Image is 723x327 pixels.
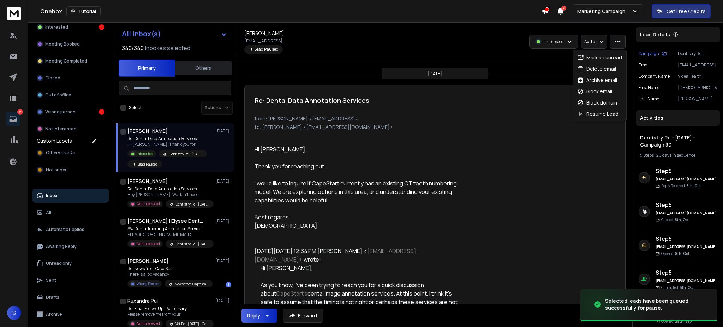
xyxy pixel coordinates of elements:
[686,183,701,188] span: 8th, Oct
[175,321,209,327] p: Vet Re - [DATE] - Campaign 3C
[169,151,203,157] p: Dentistry Re - [DATE] - Campaign 3D
[46,167,67,173] span: No Longer
[656,167,717,175] h6: Step 5 :
[283,309,323,323] button: Forward
[255,162,461,171] div: Thank you for reaching out.
[137,241,160,246] p: Not Interested
[99,24,104,30] div: 1
[678,62,717,68] p: [EMAIL_ADDRESS]
[46,311,62,317] p: Archive
[127,311,212,317] p: Please remove me from your
[577,99,617,106] div: Block domain
[428,71,442,77] p: [DATE]
[247,312,260,319] div: Reply
[46,193,58,198] p: Inbox
[661,251,689,256] p: Opened
[661,183,701,189] p: Reply Received
[640,152,654,158] span: 5 Steps
[127,142,212,147] p: Hi [PERSON_NAME], Thank you for
[577,111,619,118] div: Resume Lead
[255,179,461,204] div: I would like to inquire if CapeStart currently has an existing CT tooth numbering model. We are e...
[46,295,59,300] p: Drafts
[656,268,717,277] h6: Step 5 :
[639,96,659,102] p: Last Name
[255,213,461,221] div: Best regards,
[261,264,461,272] div: Hi [PERSON_NAME],
[45,92,71,98] p: Out of office
[656,177,717,182] h6: [EMAIL_ADDRESS][DOMAIN_NAME]
[577,77,617,84] div: Archive email
[127,186,212,192] p: Re: Dental Data Annotation Services
[45,75,60,81] p: Closed
[129,105,142,111] label: Select
[577,88,612,95] div: Block email
[127,297,158,304] h1: Ruxandra Pui
[244,30,284,37] h1: [PERSON_NAME]
[678,73,717,79] p: VideaHealth
[37,137,72,144] h3: Custom Labels
[99,109,104,115] div: 1
[122,30,161,37] h1: All Inbox(s)
[639,85,659,90] p: First Name
[215,298,231,304] p: [DATE]
[675,217,689,222] span: 8th, Oct
[656,210,717,216] h6: [EMAIL_ADDRESS][DOMAIN_NAME]
[577,65,616,72] div: Delete email
[656,201,717,209] h6: Step 5 :
[46,150,79,156] span: Others-+ve Resp
[577,8,628,15] p: Marketing Campaign
[45,24,68,30] p: Interested
[45,109,76,115] p: Wrong person
[276,290,307,297] a: CapeStart's
[175,60,232,76] button: Others
[215,128,231,134] p: [DATE]
[639,62,650,68] p: Email
[261,281,461,315] div: As you know, I’ve been trying to reach you for a quick discussion about dental image annotation s...
[215,218,231,224] p: [DATE]
[175,202,209,207] p: Dentistry Re - [DATE] - Campaign 3D
[137,162,158,167] p: Lead Paused
[640,134,716,148] h1: Dentistry Re - [DATE] - Campaign 3D
[215,178,231,184] p: [DATE]
[639,73,670,79] p: Company Name
[255,124,615,131] p: to: [PERSON_NAME] <[EMAIL_ADDRESS][DOMAIN_NAME]>
[127,178,168,185] h1: [PERSON_NAME]
[226,282,231,287] div: 1
[661,217,689,222] p: Clicked
[127,136,212,142] p: Re: Dental Data Annotation Services
[137,321,160,326] p: Not Interested
[678,85,717,90] p: [DEMOGRAPHIC_DATA]
[640,153,716,158] div: |
[255,95,369,105] h1: Re: Dental Data Annotation Services
[46,227,84,232] p: Automatic Replies
[137,201,160,207] p: Not Interested
[46,261,72,266] p: Unread only
[17,109,23,115] p: 2
[122,44,144,52] span: 340 / 340
[640,31,670,38] p: Lead Details
[174,281,208,287] p: News from CapeStart - [DATE]
[678,51,717,57] p: Dentistry Re - [DATE] - Campaign 3D
[40,6,542,16] div: Onebox
[45,41,80,47] p: Meeting Booked
[584,39,596,44] p: Add to
[66,6,101,16] button: Tutorial
[255,115,615,122] p: from: [PERSON_NAME] <[EMAIL_ADDRESS]>
[255,221,461,230] div: [DEMOGRAPHIC_DATA]
[46,244,77,249] p: Awaiting Reply
[639,51,659,57] p: Campaign
[127,306,212,311] p: Re: Final Follow-Up – Veterinary
[656,152,695,158] span: 26 days in sequence
[119,60,175,77] button: Primary
[544,39,564,44] p: Interested
[145,44,190,52] h3: Inboxes selected
[675,251,689,256] span: 8th, Oct
[45,126,77,132] p: Not Interested
[127,226,212,232] p: SV: Dental Imaging Annotation Services
[656,234,717,243] h6: Step 5 :
[255,247,461,264] div: [DATE][DATE] 12:34 PM [PERSON_NAME] < > wrote:
[127,257,168,264] h1: [PERSON_NAME]
[678,96,717,102] p: [PERSON_NAME]
[127,192,212,197] p: Hey [PERSON_NAME], We don't need
[244,45,283,54] span: Lead Paused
